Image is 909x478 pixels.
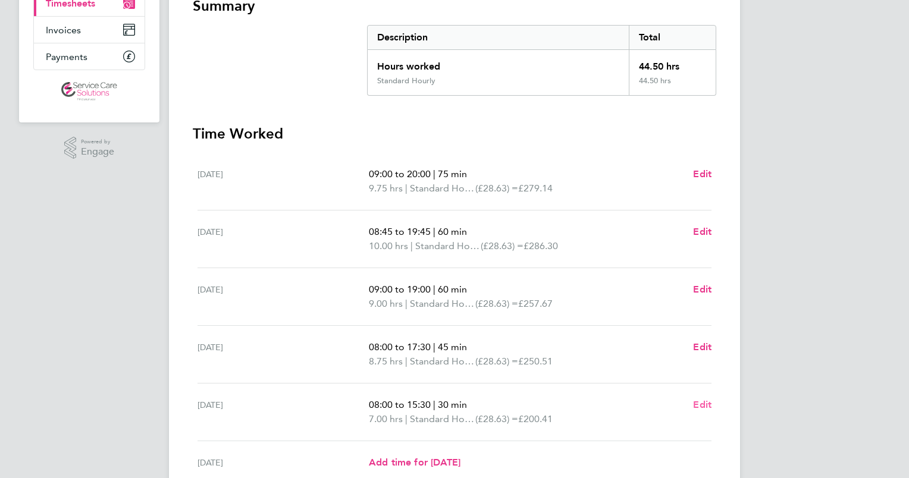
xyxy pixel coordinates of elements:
[369,226,431,237] span: 08:45 to 19:45
[433,284,435,295] span: |
[693,398,711,412] a: Edit
[438,168,467,180] span: 75 min
[81,137,114,147] span: Powered by
[693,340,711,354] a: Edit
[369,240,408,251] span: 10.00 hrs
[369,457,460,468] span: Add time for [DATE]
[433,341,435,353] span: |
[367,25,716,96] div: Summary
[369,455,460,470] a: Add time for [DATE]
[64,137,115,159] a: Powered byEngage
[410,354,475,369] span: Standard Hourly
[693,282,711,297] a: Edit
[629,76,716,95] div: 44.50 hrs
[34,17,145,43] a: Invoices
[33,82,145,101] a: Go to home page
[433,168,435,180] span: |
[198,340,369,369] div: [DATE]
[693,167,711,181] a: Edit
[438,399,467,410] span: 30 min
[46,24,81,36] span: Invoices
[415,239,481,253] span: Standard Hourly
[693,226,711,237] span: Edit
[46,51,87,62] span: Payments
[369,341,431,353] span: 08:00 to 17:30
[693,399,711,410] span: Edit
[61,82,117,101] img: servicecare-logo-retina.png
[410,412,475,426] span: Standard Hourly
[693,168,711,180] span: Edit
[369,183,403,194] span: 9.75 hrs
[369,298,403,309] span: 9.00 hrs
[524,240,558,251] span: £286.30
[81,147,114,157] span: Engage
[475,298,518,309] span: (£28.63) =
[475,183,518,194] span: (£28.63) =
[433,226,435,237] span: |
[693,341,711,353] span: Edit
[518,413,553,424] span: £200.41
[438,226,467,237] span: 60 min
[369,168,431,180] span: 09:00 to 20:00
[475,413,518,424] span: (£28.63) =
[369,413,403,424] span: 7.00 hrs
[198,167,369,196] div: [DATE]
[405,356,408,367] span: |
[369,399,431,410] span: 08:00 to 15:30
[377,76,435,86] div: Standard Hourly
[438,284,467,295] span: 60 min
[368,26,629,49] div: Description
[369,356,403,367] span: 8.75 hrs
[475,356,518,367] span: (£28.63) =
[410,181,475,196] span: Standard Hourly
[693,284,711,295] span: Edit
[518,183,553,194] span: £279.14
[193,124,716,143] h3: Time Worked
[518,356,553,367] span: £250.51
[518,298,553,309] span: £257.67
[433,399,435,410] span: |
[481,240,524,251] span: (£28.63) =
[198,455,369,470] div: [DATE]
[198,225,369,253] div: [DATE]
[629,50,716,76] div: 44.50 hrs
[198,282,369,311] div: [DATE]
[438,341,467,353] span: 45 min
[405,183,408,194] span: |
[410,297,475,311] span: Standard Hourly
[693,225,711,239] a: Edit
[369,284,431,295] span: 09:00 to 19:00
[198,398,369,426] div: [DATE]
[405,298,408,309] span: |
[405,413,408,424] span: |
[368,50,629,76] div: Hours worked
[629,26,716,49] div: Total
[34,43,145,70] a: Payments
[410,240,413,251] span: |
